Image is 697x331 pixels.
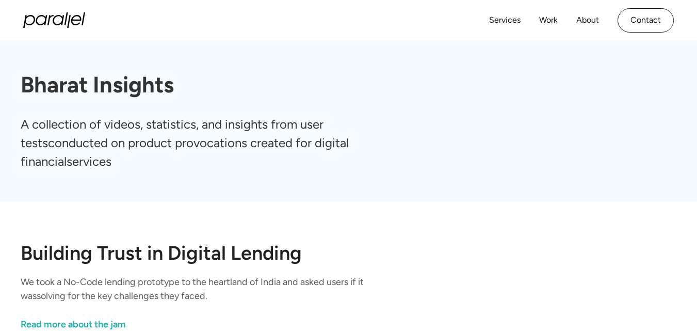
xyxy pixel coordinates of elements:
a: home [23,12,85,28]
h2: Building Trust in Digital Lending [21,243,676,263]
h1: Bharat Insights [21,72,676,99]
p: A collection of videos, statistics, and insights from user testsconducted on product provocations... [21,115,389,171]
a: Contact [618,8,674,33]
a: Work [539,13,558,28]
a: About [576,13,599,28]
p: We took a No-Code lending prototype to the heartland of India and asked users if it wassolving fo... [21,275,407,303]
a: Services [489,13,521,28]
